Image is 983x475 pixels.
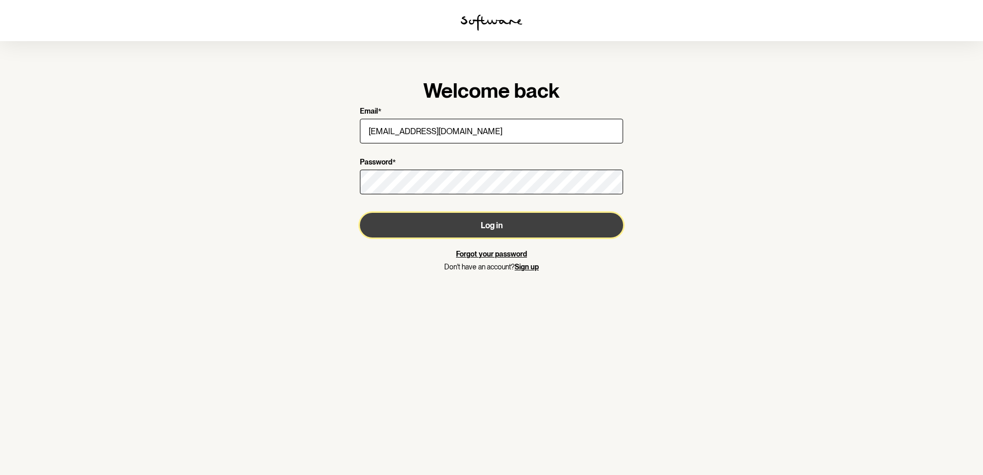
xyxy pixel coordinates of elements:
[360,107,378,117] p: Email
[360,158,392,168] p: Password
[515,263,539,271] a: Sign up
[360,78,623,103] h1: Welcome back
[461,14,522,31] img: software logo
[456,250,527,258] a: Forgot your password
[360,213,623,238] button: Log in
[360,263,623,271] p: Don't have an account?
